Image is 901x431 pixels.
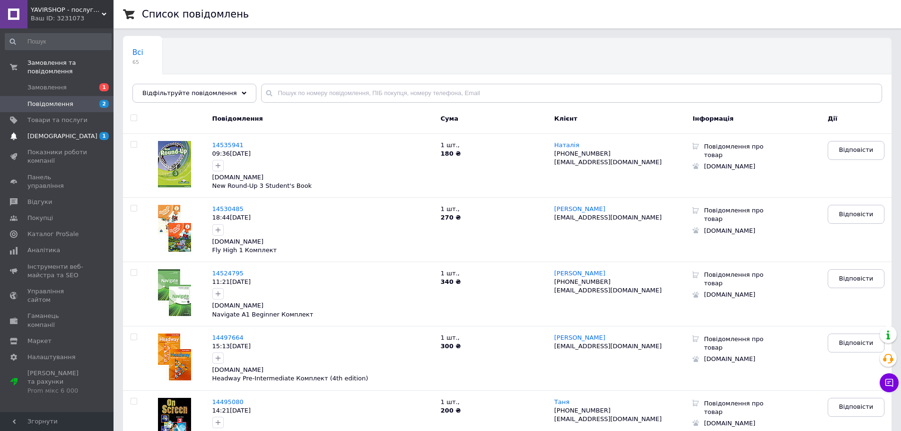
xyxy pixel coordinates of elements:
[554,398,569,405] span: Таня
[212,406,434,415] div: 14:21[DATE]
[27,246,60,255] span: Аналітика
[212,278,434,286] div: 11:21[DATE]
[212,237,434,246] div: [DOMAIN_NAME]
[839,210,873,219] span: Відповісти
[212,150,434,158] div: 09:36[DATE]
[554,214,662,221] span: [EMAIL_ADDRESS][DOMAIN_NAME]
[27,100,73,108] span: Повідомлення
[212,270,244,277] a: 14524795
[27,116,87,124] span: Товари та послуги
[699,225,770,237] div: [DOMAIN_NAME]
[839,146,873,154] span: Відповісти
[212,375,368,382] a: Headway Pre-Intermediate Комплект (4th edition)
[31,6,102,14] span: YAVIRSHOP - послуги друку на замовлення
[441,141,545,150] p: 1 шт. ,
[839,339,873,347] span: Відповісти
[825,107,892,133] div: Дії
[158,334,191,380] img: Повідомлення 14497664
[828,205,884,224] a: Відповісти
[27,287,87,304] span: Управління сайтом
[27,230,79,238] span: Каталог ProSale
[547,107,691,133] div: Клієнт
[699,334,770,353] div: Повідомлення про товар
[839,274,873,283] span: Відповісти
[828,398,884,417] a: Відповісти
[441,205,545,213] p: 1 шт. ,
[554,278,611,285] span: [PHONE_NUMBER]
[208,107,438,133] div: Повідомлення
[441,343,461,350] b: 300 ₴
[554,205,605,212] span: [PERSON_NAME]
[27,353,76,361] span: Налаштування
[5,33,112,50] input: Пошук
[132,48,143,57] span: Всі
[27,83,67,92] span: Замовлення
[27,173,87,190] span: Панель управління
[212,334,244,341] a: 14497664
[212,141,244,149] a: 14535941
[554,270,605,277] span: [PERSON_NAME]
[212,342,434,351] div: 15:13[DATE]
[212,182,312,190] a: New Round-Up 3 Student's Book
[699,141,770,161] div: Повідомлення про товар
[441,398,545,406] p: 1 шт. ,
[27,132,97,141] span: [DEMOGRAPHIC_DATA]
[27,59,114,76] span: Замовлення та повідомлення
[27,387,87,395] div: Prom мікс 6 000
[212,246,277,254] a: Fly High 1 Комплект
[27,337,52,345] span: Маркет
[554,141,579,149] a: Наталiя
[699,398,770,418] div: Повідомлення про товар
[441,214,461,221] b: 270 ₴
[880,373,899,392] button: Чат з покупцем
[554,415,662,422] span: [EMAIL_ADDRESS][DOMAIN_NAME]
[828,269,884,288] a: Відповісти
[99,100,109,108] span: 2
[212,301,434,310] div: [DOMAIN_NAME]
[554,158,662,166] span: [EMAIL_ADDRESS][DOMAIN_NAME]
[31,14,114,23] div: Ваш ID: 3231073
[554,287,662,294] span: [EMAIL_ADDRESS][DOMAIN_NAME]
[212,311,314,318] a: Navigate A1 Beginner Комплект
[438,107,547,133] div: Cума
[699,289,770,300] div: [DOMAIN_NAME]
[212,213,434,222] div: 18:44[DATE]
[27,198,52,206] span: Відгуки
[441,407,461,414] b: 200 ₴
[27,312,87,329] span: Гаманець компанії
[212,398,244,405] a: 14495080
[99,132,109,140] span: 1
[158,205,191,252] img: Повідомлення 14530485
[554,150,611,157] span: [PHONE_NUMBER]
[441,150,461,157] b: 180 ₴
[699,269,770,289] div: Повідомлення про товар
[554,407,611,414] span: [PHONE_NUMBER]
[212,205,244,212] span: 14530485
[27,263,87,280] span: Інструменти веб-майстра та SEO
[699,161,770,172] div: [DOMAIN_NAME]
[699,353,770,365] div: [DOMAIN_NAME]
[27,148,87,165] span: Показники роботи компанії
[441,334,545,342] p: 1 шт. ,
[441,269,545,278] p: 1 шт. ,
[261,84,883,103] input: Пошук по номеру повідомлення, ПІБ покупця, номеру телефона, Email
[554,205,605,213] a: [PERSON_NAME]
[699,205,770,225] div: Повідомлення про товар
[828,334,884,352] a: Відповісти
[690,107,825,133] div: Інформація
[554,398,569,406] a: Таня
[27,214,53,222] span: Покупці
[699,418,770,429] div: [DOMAIN_NAME]
[158,269,191,316] img: Повідомлення 14524795
[27,369,87,395] span: [PERSON_NAME] та рахунки
[142,9,249,20] h1: Список повідомлень
[554,334,605,341] span: [PERSON_NAME]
